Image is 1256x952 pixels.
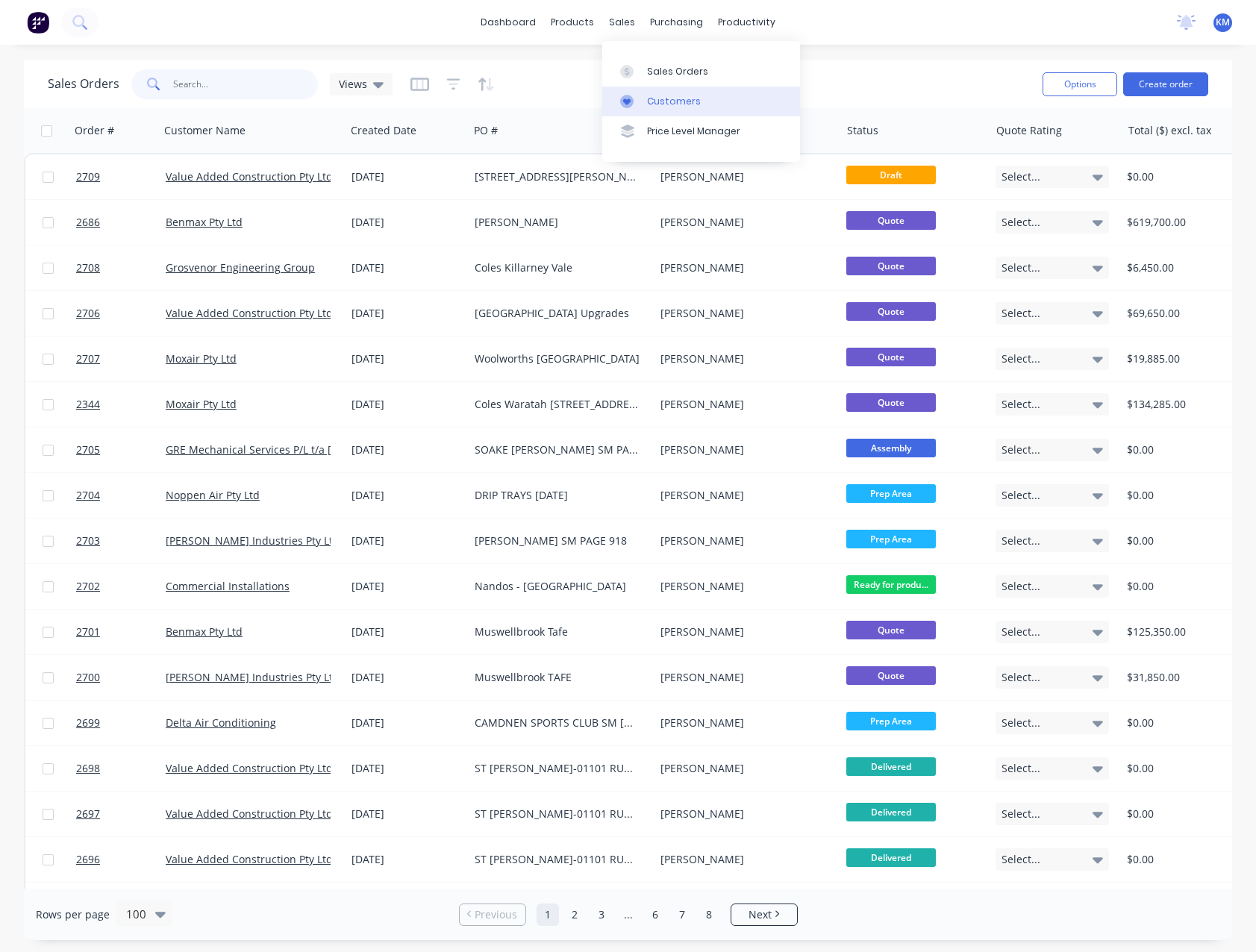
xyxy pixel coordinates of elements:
span: Quote [846,257,936,275]
div: [PERSON_NAME] [660,715,826,730]
span: Quote [846,302,936,321]
div: productivity [710,11,783,34]
span: Quote [846,348,936,366]
a: Price Level Manager [602,116,800,146]
a: Grosvenor Engineering Group [166,260,315,275]
span: 2701 [76,624,100,639]
span: 2705 [76,442,100,457]
img: Factory [27,11,49,34]
div: Muswellbrook Tafe [475,624,640,639]
div: [DATE] [352,169,463,184]
span: Select... [1002,852,1040,867]
div: Coles Killarney Vale [475,260,640,275]
span: Next [749,907,772,922]
div: [PERSON_NAME] [660,579,826,594]
a: Page 8 [698,904,720,926]
div: [GEOGRAPHIC_DATA] Upgrades [475,306,640,321]
div: Sales Orders [647,65,708,78]
span: Select... [1002,715,1040,730]
span: Select... [1002,397,1040,412]
div: sales [602,11,643,34]
div: purchasing [643,11,710,34]
a: 2697 [76,792,166,836]
span: Select... [1002,351,1040,366]
div: [DATE] [352,761,463,776]
span: Select... [1002,533,1040,548]
div: Customers [647,95,701,108]
div: [PERSON_NAME] [475,215,640,230]
span: 2703 [76,533,100,548]
a: GRE Mechanical Services P/L t/a [PERSON_NAME] & [PERSON_NAME] [166,442,508,457]
span: Select... [1002,442,1040,457]
span: 2686 [76,215,100,230]
a: Page 2 [563,904,586,926]
a: Value Added Construction Pty Ltd [166,807,333,821]
div: [PERSON_NAME] [660,260,826,275]
span: 2696 [76,852,100,867]
a: 2705 [76,428,166,472]
div: [DATE] [352,351,463,366]
span: Quote [846,393,936,412]
div: [PERSON_NAME] [660,351,826,366]
span: 2699 [76,715,100,730]
a: Page 7 [671,904,693,926]
a: Value Added Construction Pty Ltd [166,306,333,320]
a: Moxair Pty Ltd [166,397,237,411]
a: Jump forward [617,904,640,926]
span: 2698 [76,761,100,776]
div: [DATE] [352,715,463,730]
div: [STREET_ADDRESS][PERSON_NAME] [475,169,640,184]
div: products [543,11,602,34]
div: [DATE] [352,852,463,867]
a: Next page [731,907,797,922]
span: Quote [846,211,936,230]
div: Price Level Manager [647,125,740,138]
span: Select... [1002,579,1040,594]
a: 2702 [76,564,166,609]
span: Draft [846,166,936,184]
div: [PERSON_NAME] SM PAGE 918 [475,533,640,548]
a: 2703 [76,519,166,563]
span: Delivered [846,848,936,867]
span: Select... [1002,306,1040,321]
span: Select... [1002,260,1040,275]
a: [PERSON_NAME] Industries Pty Ltd [166,670,340,684]
div: ST [PERSON_NAME]-01101 RUN C [475,852,640,867]
div: [PERSON_NAME] [660,533,826,548]
span: Prep Area [846,712,936,730]
a: Value Added Construction Pty Ltd [166,761,333,775]
div: [PERSON_NAME] [660,397,826,412]
span: Select... [1002,670,1040,685]
span: Views [339,76,367,92]
span: Previous [475,907,517,922]
div: [PERSON_NAME] [660,488,826,503]
div: [PERSON_NAME] [660,670,826,685]
a: 2701 [76,610,166,654]
div: ST [PERSON_NAME]-01101 RUN D [475,807,640,821]
span: Prep Area [846,484,936,503]
div: Coles Waratah [STREET_ADDRESS] [475,397,640,412]
span: Prep Area [846,530,936,548]
a: 2698 [76,746,166,791]
a: Page 1 is your current page [537,904,559,926]
div: Woolworths [GEOGRAPHIC_DATA] [475,351,640,366]
a: 2344 [76,382,166,427]
div: [PERSON_NAME] [660,442,826,457]
a: dashboard [473,11,543,34]
div: DRIP TRAYS [DATE] [475,488,640,503]
div: [DATE] [352,442,463,457]
div: [DATE] [352,533,463,548]
h1: Sales Orders [48,77,119,91]
div: ST [PERSON_NAME]-01101 RUN E [475,761,640,776]
div: [PERSON_NAME] [660,624,826,639]
span: Assembly [846,439,936,457]
a: Benmax Pty Ltd [166,624,243,639]
a: Previous page [460,907,525,922]
span: Quote [846,621,936,639]
div: Order # [75,123,114,138]
a: 2706 [76,291,166,336]
span: KM [1216,16,1230,29]
div: [DATE] [352,624,463,639]
div: [DATE] [352,260,463,275]
span: Rows per page [36,907,110,922]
